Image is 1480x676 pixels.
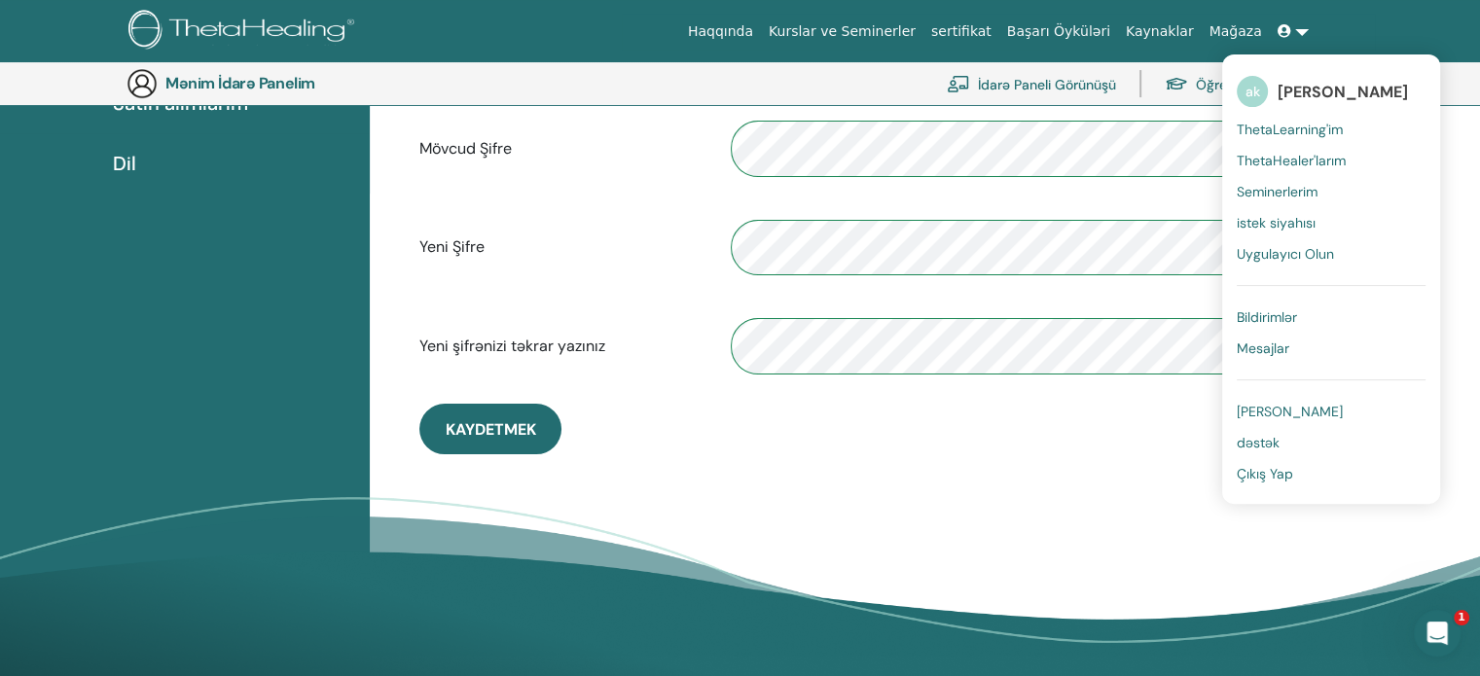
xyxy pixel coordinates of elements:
[419,404,561,454] button: Kaydetmek
[680,14,761,50] a: Haqqında
[1237,176,1426,207] a: Seminerlerim
[923,14,999,50] a: sertifikat
[1237,214,1316,231] font: istek siyahısı
[1237,427,1426,458] a: dəstək
[1237,434,1280,451] font: dəstək
[419,138,512,159] font: Mövcud Şifre
[1237,69,1426,114] a: ak[PERSON_NAME]
[128,10,361,53] img: logo.png
[1414,610,1461,657] iframe: İnterkom canlı söhbət
[761,14,923,50] a: Kurslar ve Seminerler
[1209,23,1261,39] font: Mağaza
[1201,14,1269,50] a: Mağaza
[978,76,1116,93] font: İdarə Paneli Görünüşü
[1165,76,1188,92] img: graduation-cap.svg
[1126,23,1194,39] font: Kaynaklar
[1165,62,1334,105] a: Öğrenci Kontrol Paneli
[1237,114,1426,145] a: ThetaLearning'im
[947,75,970,92] img: chalkboard-teacher.svg
[1237,207,1426,238] a: istek siyahısı
[999,14,1118,50] a: Başarı Öyküləri
[1278,82,1408,102] font: [PERSON_NAME]
[419,236,485,257] font: Yeni Şifre
[1237,245,1334,263] font: Uygulayıcı Olun
[1237,333,1426,364] a: Mesajlar
[419,336,605,356] font: Yeni şifrənizi təkrar yazınız
[1007,23,1110,39] font: Başarı Öyküləri
[1237,183,1318,200] font: Seminerlerim
[1237,396,1426,427] a: [PERSON_NAME]
[1118,14,1202,50] a: Kaynaklar
[1237,238,1426,269] a: Uygulayıcı Olun
[446,419,536,440] font: Kaydetmek
[1237,145,1426,176] a: ThetaHealer'larım
[1237,465,1293,482] font: Çıkış Yap
[1196,76,1334,93] font: Öğrenci Kontrol Paneli
[113,151,136,176] font: Dil
[126,68,158,99] img: generic-user-icon.jpg
[769,23,916,39] font: Kurslar ve Seminerler
[931,23,992,39] font: sertifikat
[1237,302,1426,333] a: Bildirimlər
[688,23,753,39] font: Haqqında
[1458,611,1465,623] font: 1
[1237,403,1343,420] font: [PERSON_NAME]
[1237,121,1343,138] font: ThetaLearning'im
[1237,308,1297,326] font: Bildirimlər
[165,73,315,93] font: Mənim İdarə Panelim
[1237,458,1426,489] a: Çıkış Yap
[947,62,1116,105] a: İdarə Paneli Görünüşü
[1245,83,1260,100] font: ak
[1237,339,1289,357] font: Mesajlar
[1237,152,1346,169] font: ThetaHealer'larım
